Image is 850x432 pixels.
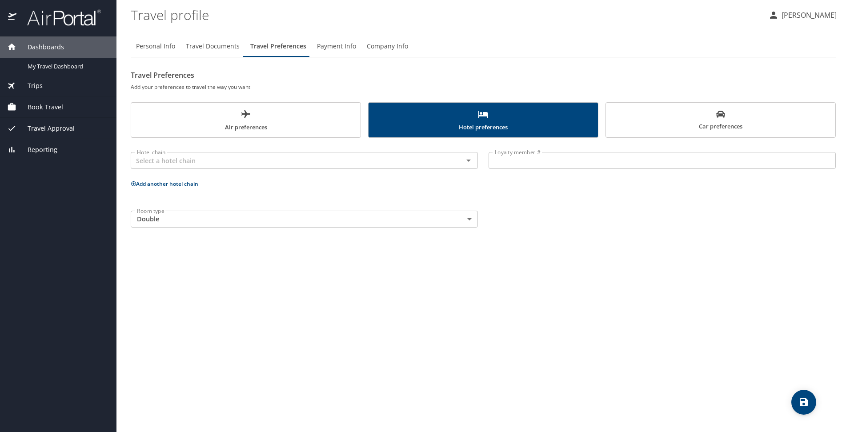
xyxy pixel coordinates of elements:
span: Trips [16,81,43,91]
img: airportal-logo.png [17,9,101,26]
img: icon-airportal.png [8,9,17,26]
span: Book Travel [16,102,63,112]
span: Reporting [16,145,57,155]
span: Payment Info [317,41,356,52]
span: Car preferences [611,110,830,132]
h2: Travel Preferences [131,68,836,82]
h6: Add your preferences to travel the way you want [131,82,836,92]
button: [PERSON_NAME] [765,7,840,23]
div: Profile [131,36,836,57]
span: Hotel preferences [374,109,593,132]
p: [PERSON_NAME] [779,10,837,20]
span: Air preferences [136,109,355,132]
input: Select a hotel chain [133,155,449,166]
span: Travel Approval [16,124,75,133]
span: My Travel Dashboard [28,62,106,71]
span: Travel Preferences [250,41,306,52]
button: Open [462,154,475,167]
span: Dashboards [16,42,64,52]
span: Company Info [367,41,408,52]
button: Add another hotel chain [131,180,198,188]
button: save [791,390,816,415]
div: Double [131,211,478,228]
h1: Travel profile [131,1,761,28]
div: scrollable force tabs example [131,102,836,138]
span: Personal Info [136,41,175,52]
span: Travel Documents [186,41,240,52]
